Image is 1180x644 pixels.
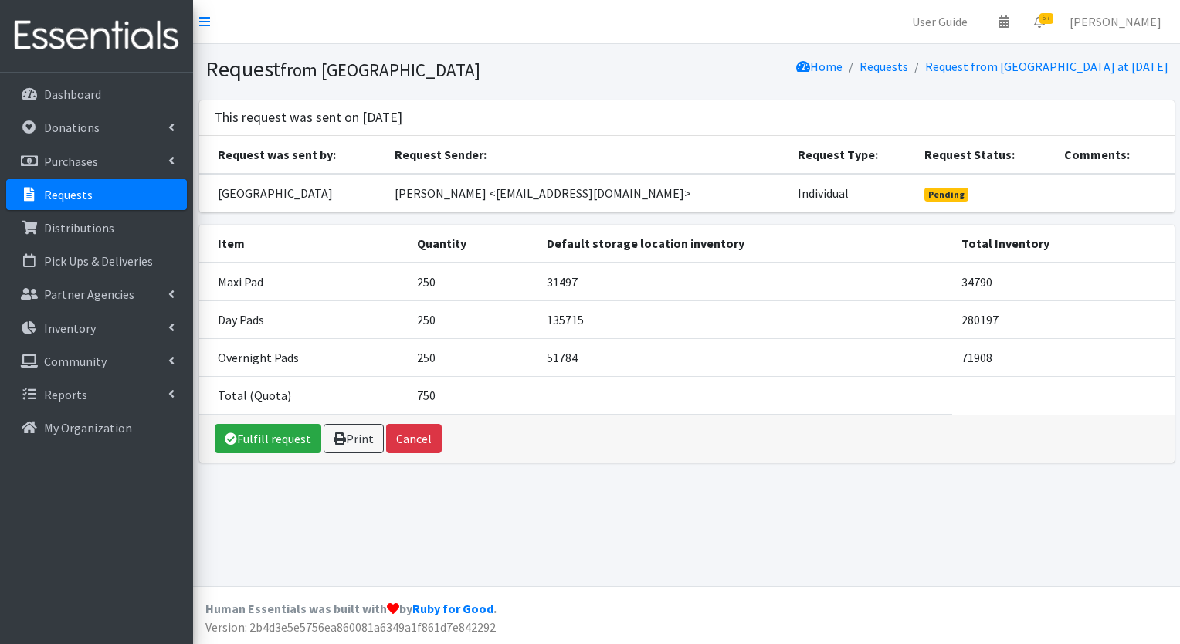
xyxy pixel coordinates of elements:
span: 67 [1039,13,1053,24]
td: Individual [788,174,915,212]
a: Purchases [6,146,187,177]
td: 135715 [537,300,952,338]
p: Distributions [44,220,114,236]
a: Reports [6,379,187,410]
td: 51784 [537,338,952,376]
h3: This request was sent on [DATE] [215,110,402,126]
a: Ruby for Good [412,601,493,616]
th: Item [199,225,408,263]
p: Community [44,354,107,369]
a: Community [6,346,187,377]
th: Request Status: [915,136,1054,174]
td: 34790 [952,263,1175,301]
strong: Human Essentials was built with by . [205,601,497,616]
td: Maxi Pad [199,263,408,301]
a: Inventory [6,313,187,344]
a: Partner Agencies [6,279,187,310]
p: Dashboard [44,86,101,102]
span: Version: 2b4d3e5e5756ea860081a6349a1f861d7e842292 [205,619,496,635]
a: Donations [6,112,187,143]
th: Total Inventory [952,225,1175,263]
a: [PERSON_NAME] [1057,6,1174,37]
th: Request Sender: [385,136,788,174]
p: My Organization [44,420,132,436]
td: 250 [408,338,538,376]
a: Pick Ups & Deliveries [6,246,187,276]
th: Request Type: [788,136,915,174]
small: from [GEOGRAPHIC_DATA] [280,59,480,81]
td: Overnight Pads [199,338,408,376]
a: Requests [860,59,908,74]
h1: Request [205,56,681,83]
th: Comments: [1055,136,1175,174]
td: 31497 [537,263,952,301]
a: Requests [6,179,187,210]
td: 280197 [952,300,1175,338]
p: Requests [44,187,93,202]
p: Pick Ups & Deliveries [44,253,153,269]
a: Home [796,59,843,74]
th: Request was sent by: [199,136,386,174]
span: Pending [924,188,968,202]
a: My Organization [6,412,187,443]
th: Default storage location inventory [537,225,952,263]
td: 250 [408,300,538,338]
td: 750 [408,376,538,414]
th: Quantity [408,225,538,263]
td: 71908 [952,338,1175,376]
a: Distributions [6,212,187,243]
a: Request from [GEOGRAPHIC_DATA] at [DATE] [925,59,1168,74]
a: 67 [1022,6,1057,37]
a: User Guide [900,6,980,37]
td: 250 [408,263,538,301]
p: Partner Agencies [44,286,134,302]
td: Day Pads [199,300,408,338]
a: Fulfill request [215,424,321,453]
td: Total (Quota) [199,376,408,414]
td: [PERSON_NAME] <[EMAIL_ADDRESS][DOMAIN_NAME]> [385,174,788,212]
p: Inventory [44,320,96,336]
a: Dashboard [6,79,187,110]
button: Cancel [386,424,442,453]
img: HumanEssentials [6,10,187,62]
p: Donations [44,120,100,135]
p: Purchases [44,154,98,169]
td: [GEOGRAPHIC_DATA] [199,174,386,212]
p: Reports [44,387,87,402]
a: Print [324,424,384,453]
